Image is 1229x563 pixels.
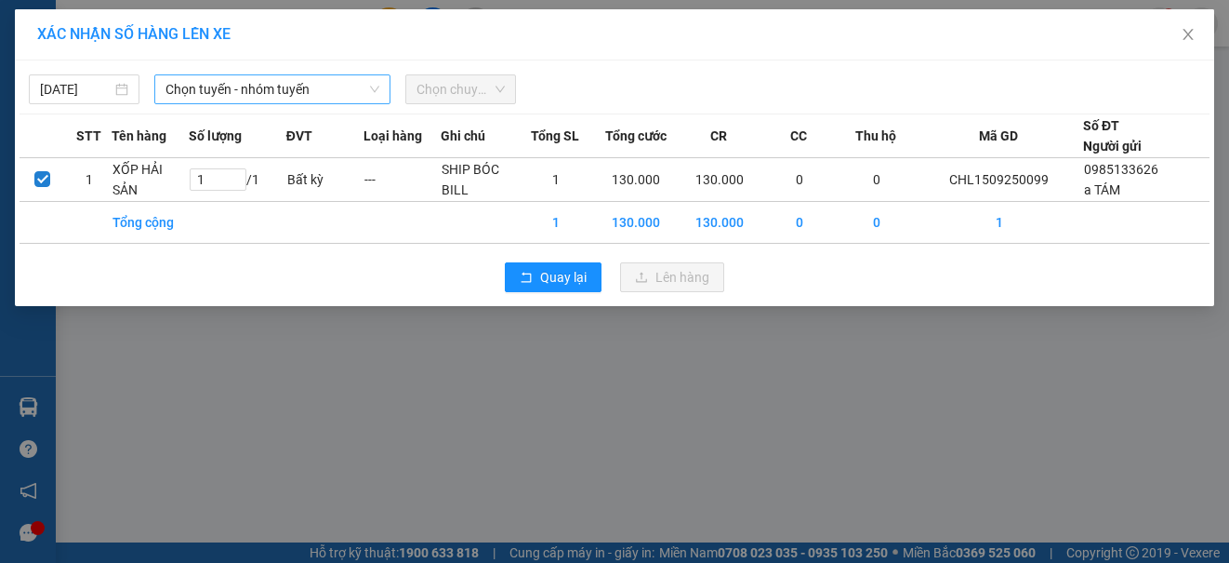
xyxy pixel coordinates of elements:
[710,126,727,146] span: CR
[517,202,594,244] td: 1
[838,202,915,244] td: 0
[416,75,505,103] span: Chọn chuyến
[441,126,485,146] span: Ghi chú
[40,79,112,100] input: 15/09/2025
[76,126,101,146] span: STT
[1083,115,1142,156] div: Số ĐT Người gửi
[678,158,761,202] td: 130.000
[517,158,594,202] td: 1
[979,126,1018,146] span: Mã GD
[531,126,579,146] span: Tổng SL
[165,75,379,103] span: Chọn tuyến - nhóm tuyến
[112,126,166,146] span: Tên hàng
[441,158,518,202] td: SHIP BÓC BILL
[678,202,761,244] td: 130.000
[1181,27,1196,42] span: close
[112,202,189,244] td: Tổng cộng
[915,158,1083,202] td: CHL1509250099
[605,126,667,146] span: Tổng cước
[286,126,312,146] span: ĐVT
[112,158,189,202] td: XỐP HẢI SẢN
[505,262,601,292] button: rollbackQuay lại
[760,202,838,244] td: 0
[369,84,380,95] span: down
[286,158,363,202] td: Bất kỳ
[363,126,422,146] span: Loại hàng
[838,158,915,202] td: 0
[520,271,533,286] span: rollback
[1084,162,1158,177] span: 0985133626
[594,202,678,244] td: 130.000
[189,126,242,146] span: Số lượng
[790,126,807,146] span: CC
[760,158,838,202] td: 0
[37,25,231,43] span: XÁC NHẬN SỐ HÀNG LÊN XE
[855,126,896,146] span: Thu hộ
[540,267,587,288] span: Quay lại
[1162,9,1214,61] button: Close
[189,158,285,202] td: / 1
[363,158,441,202] td: ---
[915,202,1083,244] td: 1
[620,262,724,292] button: uploadLên hàng
[594,158,678,202] td: 130.000
[1084,182,1120,197] span: a TÁM
[66,158,112,202] td: 1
